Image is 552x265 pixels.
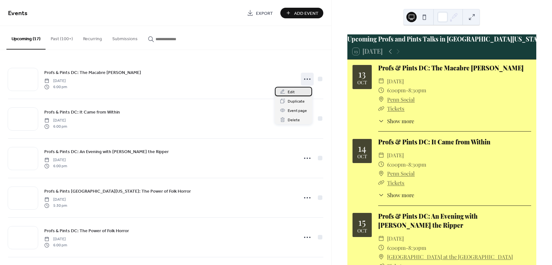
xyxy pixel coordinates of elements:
div: ​ [378,104,384,113]
a: Tickets [387,179,404,186]
div: ​ [378,160,384,169]
a: Profs & Pints DC: The Macabre [PERSON_NAME] [44,69,141,76]
span: Duplicate [288,98,305,105]
span: Profs & Pints DC: It Came from Within [44,109,120,116]
a: Profs & Pints DC: The Power of Folk Horror [44,227,129,234]
a: Profs & Pints DC: An Evening with [PERSON_NAME] the Ripper [378,212,478,230]
a: Penn Social [387,95,415,104]
span: Event page [288,107,307,114]
a: Profs & Pints DC: It Came from Within [44,108,120,116]
a: Export [242,8,278,18]
div: ​ [378,169,384,178]
span: Export [256,10,273,17]
div: ​ [378,151,384,160]
span: 6:00pm [387,243,406,252]
span: [DATE] [44,78,67,84]
span: - [406,86,408,95]
span: Delete [288,117,300,123]
span: [DATE] [44,118,67,123]
span: 6:00pm [387,160,406,169]
button: Upcoming (17) [6,26,46,50]
div: ​ [378,117,384,125]
button: ​Show more [378,191,414,199]
span: Show more [387,191,414,199]
span: [DATE] [387,151,404,160]
span: [DATE] [387,77,404,86]
div: Upcoming Profs and Pints Talks in [GEOGRAPHIC_DATA][US_STATE] [347,34,536,44]
button: Submissions [107,26,143,49]
span: [DATE] [44,236,67,242]
span: - [406,243,408,252]
div: ​ [378,252,384,261]
span: 6:00 pm [44,123,67,129]
span: 8:30pm [408,243,426,252]
span: Events [8,7,28,20]
div: Oct [357,228,367,233]
div: ​ [378,77,384,86]
a: Tickets [387,105,404,112]
div: 14 [358,143,366,153]
span: 6:00 pm [44,163,67,169]
span: 6:00 pm [44,84,67,90]
button: ​Show more [378,117,414,125]
span: 6:00pm [387,86,406,95]
a: Profs & Pints [GEOGRAPHIC_DATA][US_STATE]: The Power of Folk Horror [44,187,191,195]
span: Show more [387,117,414,125]
span: 8:30pm [408,160,426,169]
span: Edit [288,89,295,96]
button: Recurring [78,26,107,49]
div: ​ [378,178,384,187]
div: ​ [378,234,384,243]
a: Profs & Pints DC: It Came from Within [378,138,490,146]
span: [DATE] [44,157,67,163]
a: Profs & Pints DC: The Macabre [PERSON_NAME] [378,64,524,72]
button: Past (100+) [46,26,78,49]
span: [DATE] [44,197,67,203]
span: Add Event [294,10,318,17]
div: Oct [357,80,367,85]
div: Oct [357,154,367,159]
div: ​ [378,95,384,104]
div: ​ [378,86,384,95]
div: ​ [378,191,384,199]
span: 6:00 pm [44,242,67,248]
span: 8:30pm [408,86,426,95]
a: Profs & Pints DC: An Evening with [PERSON_NAME] the Ripper [44,148,169,155]
a: Penn Social [387,169,415,178]
button: Add Event [280,8,323,18]
span: [DATE] [387,234,404,243]
div: 15 [358,217,366,227]
span: Profs & Pints [GEOGRAPHIC_DATA][US_STATE]: The Power of Folk Horror [44,188,191,195]
div: ​ [378,243,384,252]
span: - [406,160,408,169]
span: 5:30 pm [44,203,67,208]
a: [GEOGRAPHIC_DATA] at the [GEOGRAPHIC_DATA] [387,252,513,261]
div: 13 [358,69,366,78]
